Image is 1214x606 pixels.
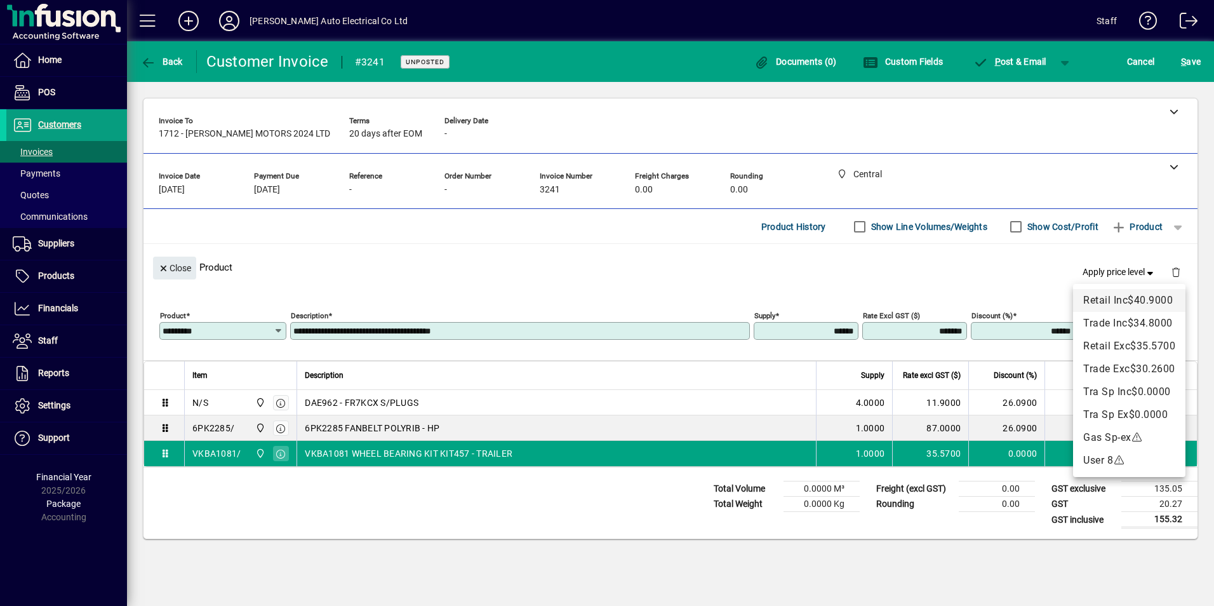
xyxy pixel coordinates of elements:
[1083,363,1130,375] span: Trade Exc
[1083,294,1128,306] span: Retail Inc
[1130,340,1175,352] span: $35.5700
[1128,294,1173,306] span: $40.9000
[1083,386,1131,398] span: Tra Sp Inc
[1083,454,1113,466] span: User 8
[1083,317,1128,329] span: Trade Inc
[1129,408,1168,421] span: $0.0000
[1130,363,1175,375] span: $30.2600
[1083,408,1129,421] span: Tra Sp Ex
[1083,340,1130,352] span: Retail Exc
[1131,386,1171,398] span: $0.0000
[1128,317,1173,329] span: $34.8000
[1083,431,1131,443] span: Gas Sp-ex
